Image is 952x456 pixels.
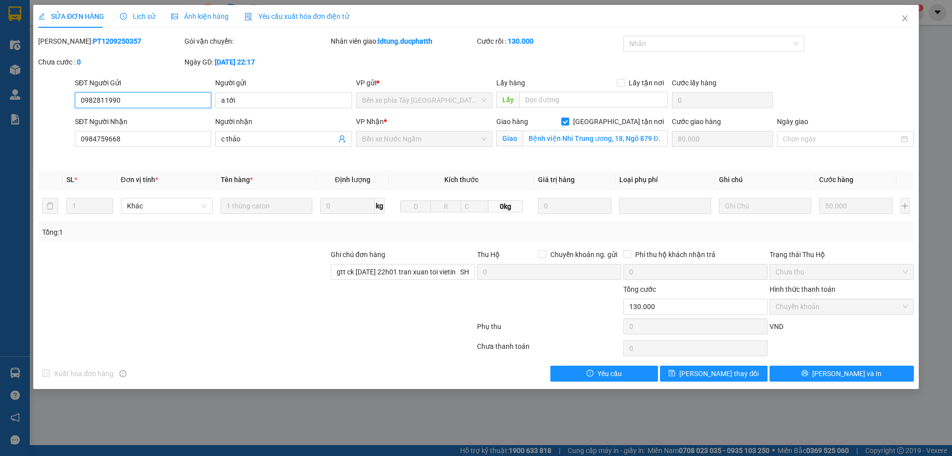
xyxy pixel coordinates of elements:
button: printer[PERSON_NAME] và In [770,366,914,382]
b: ldtung.ducphatth [378,37,432,45]
span: Kích thước [444,176,478,184]
span: save [668,370,675,378]
span: SL [66,176,74,184]
div: SĐT Người Gửi [75,77,211,88]
span: clock-circle [120,13,127,20]
div: VP gửi [356,77,492,88]
span: [GEOGRAPHIC_DATA] tận nơi [569,116,668,127]
input: Ngày giao [783,133,898,144]
span: close [901,14,909,22]
span: [PERSON_NAME] và In [812,368,882,379]
b: 130.000 [508,37,534,45]
div: Người nhận [215,116,352,127]
input: Giao tận nơi [523,130,668,146]
span: Lấy [496,92,519,108]
input: Cước giao hàng [672,131,773,147]
input: 0 [819,198,893,214]
span: Bến xe phía Tây Thanh Hóa [362,93,486,108]
div: Tổng: 1 [42,227,367,238]
input: Cước lấy hàng [672,92,773,108]
span: kg [375,198,385,214]
button: plus [900,198,910,214]
div: Chưa cước : [38,57,182,67]
label: Cước lấy hàng [672,79,716,87]
img: icon [244,13,252,21]
span: SỬA ĐƠN HÀNG [38,12,104,20]
span: Tên hàng [221,176,253,184]
div: Người gửi [215,77,352,88]
span: Lịch sử [120,12,155,20]
span: Đơn vị tính [121,176,158,184]
span: Lấy tận nơi [625,77,668,88]
span: Lấy hàng [496,79,525,87]
span: Bến xe Nước Ngầm [362,131,486,146]
input: 0 [538,198,612,214]
span: Khác [127,198,207,213]
span: Yêu cầu [597,368,622,379]
b: [DATE] 22:17 [215,58,255,66]
div: Gói vận chuyển: [184,36,329,47]
span: Chuyển khoản ng. gửi [546,249,621,260]
input: D [400,200,431,212]
input: R [430,200,461,212]
span: info-circle [119,370,126,377]
button: save[PERSON_NAME] thay đổi [660,366,768,382]
div: Cước rồi : [477,36,621,47]
span: Cước hàng [819,176,853,184]
span: Ảnh kiện hàng [171,12,229,20]
span: Thu Hộ [477,251,500,259]
input: Dọc đường [519,92,668,108]
span: Giao [496,130,523,146]
label: Ngày giao [777,118,808,126]
span: VND [770,323,783,330]
span: Chuyển khoản [775,299,908,314]
input: Ghi Chú [719,198,811,214]
input: VD: Bàn, Ghế [221,198,312,214]
span: Tổng cước [623,285,656,293]
span: 0kg [488,200,522,212]
div: [PERSON_NAME]: [38,36,182,47]
th: Loại phụ phí [615,170,715,190]
input: C [461,200,488,212]
div: Trạng thái Thu Hộ [770,249,914,260]
label: Hình thức thanh toán [770,285,835,293]
div: Phụ thu [476,321,622,338]
span: Yêu cầu xuất hóa đơn điện tử [244,12,349,20]
div: Chưa thanh toán [476,341,622,358]
span: edit [38,13,45,20]
span: [PERSON_NAME] thay đổi [679,368,759,379]
span: Định lượng [335,176,370,184]
span: user-add [338,135,346,143]
span: picture [171,13,178,20]
button: exclamation-circleYêu cầu [550,366,658,382]
span: Phí thu hộ khách nhận trả [631,249,719,260]
b: 0 [77,58,81,66]
input: Ghi chú đơn hàng [331,264,475,280]
span: VP Nhận [356,118,384,126]
div: SĐT Người Nhận [75,116,211,127]
span: Xuất hóa đơn hàng [50,368,118,379]
span: printer [801,370,808,378]
button: Close [891,5,919,33]
label: Ghi chú đơn hàng [331,251,385,259]
span: Chưa thu [775,264,908,279]
span: exclamation-circle [587,370,594,378]
button: delete [42,198,58,214]
b: PT1209250357 [93,37,141,45]
div: Ngày GD: [184,57,329,67]
div: Nhân viên giao: [331,36,475,47]
label: Cước giao hàng [672,118,721,126]
span: Giao hàng [496,118,528,126]
span: Giá trị hàng [538,176,575,184]
th: Ghi chú [715,170,815,190]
